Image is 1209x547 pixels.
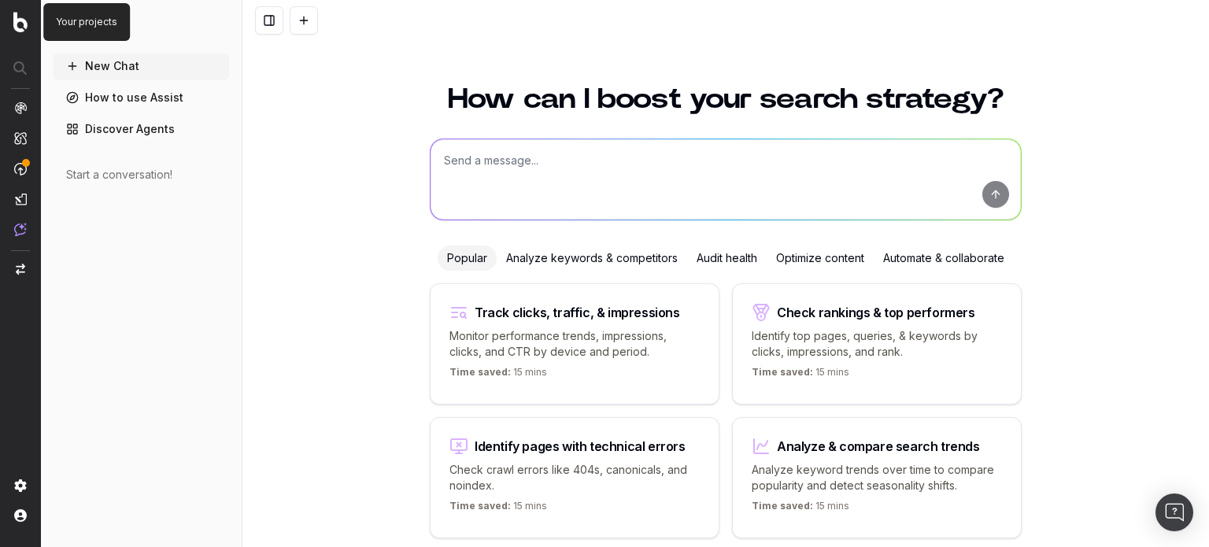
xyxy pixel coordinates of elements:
[1155,493,1193,531] div: Open Intercom Messenger
[752,366,849,385] p: 15 mins
[767,246,874,271] div: Optimize content
[14,193,27,205] img: Studio
[14,509,27,522] img: My account
[13,12,28,32] img: Botify logo
[449,366,511,378] span: Time saved:
[752,500,849,519] p: 15 mins
[430,85,1022,113] h1: How can I boost your search strategy?
[752,500,813,512] span: Time saved:
[14,102,27,114] img: Analytics
[752,366,813,378] span: Time saved:
[777,440,980,453] div: Analyze & compare search trends
[54,116,229,142] a: Discover Agents
[66,167,216,183] div: Start a conversation!
[60,13,223,35] button: Assist
[14,479,27,492] img: Setting
[475,306,680,319] div: Track clicks, traffic, & impressions
[777,306,975,319] div: Check rankings & top performers
[449,500,511,512] span: Time saved:
[16,264,25,275] img: Switch project
[874,246,1014,271] div: Automate & collaborate
[752,462,1002,493] p: Analyze keyword trends over time to compare popularity and detect seasonality shifts.
[449,500,547,519] p: 15 mins
[14,131,27,145] img: Intelligence
[14,162,27,176] img: Activation
[438,246,497,271] div: Popular
[752,328,1002,360] p: Identify top pages, queries, & keywords by clicks, impressions, and rank.
[56,16,117,28] p: Your projects
[54,54,229,79] button: New Chat
[449,462,700,493] p: Check crawl errors like 404s, canonicals, and noindex.
[497,246,687,271] div: Analyze keywords & competitors
[687,246,767,271] div: Audit health
[449,328,700,360] p: Monitor performance trends, impressions, clicks, and CTR by device and period.
[449,366,547,385] p: 15 mins
[475,440,686,453] div: Identify pages with technical errors
[54,85,229,110] a: How to use Assist
[14,223,27,236] img: Assist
